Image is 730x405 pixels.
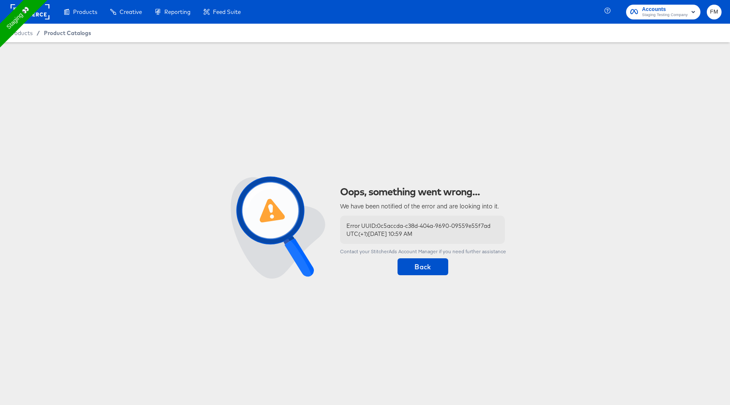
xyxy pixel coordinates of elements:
[213,8,241,15] span: Feed Suite
[642,5,688,14] span: Accounts
[642,12,688,19] span: Staging Testing Company
[340,216,505,244] div: Error UUID: 0c5accda-c38d-404a-9690-09559e55f7ad UTC(+1) [DATE] 10:59 AM
[710,7,718,17] span: FM
[33,30,44,36] span: /
[398,258,448,275] button: Back
[73,8,97,15] span: Products
[340,249,506,254] p: Contact your StitcherAds Account Manager if you need further assistance
[626,5,700,19] button: AccountsStaging Testing Company
[164,8,191,15] span: Reporting
[401,261,445,273] span: Back
[340,202,506,210] p: We have been notified of the error and are looking into it.
[44,30,91,36] a: Product Catalogs
[120,8,142,15] span: Creative
[340,186,506,197] h1: Oops, something went wrong...
[707,5,722,19] button: FM
[8,30,33,36] span: Products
